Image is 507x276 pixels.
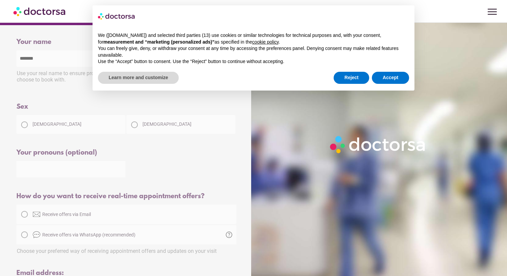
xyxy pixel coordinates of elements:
[16,103,236,111] div: Sex
[143,121,191,127] span: [DEMOGRAPHIC_DATA]
[98,58,409,65] p: Use the “Accept” button to consent. Use the “Reject” button to continue without accepting.
[33,121,81,127] span: [DEMOGRAPHIC_DATA]
[486,5,499,18] span: menu
[16,192,236,200] div: How do you want to receive real-time appointment offers?
[252,39,279,45] a: cookie policy
[33,231,41,239] img: chat
[98,11,135,21] img: logo
[16,67,236,88] div: Use your real name to ensure proper care. Your details are shared only with the doctor you choose...
[16,149,236,157] div: Your pronouns (optional)
[372,72,409,84] button: Accept
[16,244,236,254] div: Choose your preferred way of receiving appointment offers and updates on your visit
[327,133,429,156] img: Logo-Doctorsa-trans-White-partial-flat.png
[42,232,135,237] span: Receive offers via WhatsApp (recommended)
[16,38,236,46] div: Your name
[33,210,41,218] img: email
[98,45,409,58] p: You can freely give, deny, or withdraw your consent at any time by accessing the preferences pane...
[42,212,91,217] span: Receive offers via Email
[13,4,66,19] img: Doctorsa.com
[103,39,214,45] strong: measurement and “marketing (personalized ads)”
[98,72,179,84] button: Learn more and customize
[225,231,233,239] span: help
[334,72,369,84] button: Reject
[98,32,409,45] p: We ([DOMAIN_NAME]) and selected third parties (13) use cookies or similar technologies for techni...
